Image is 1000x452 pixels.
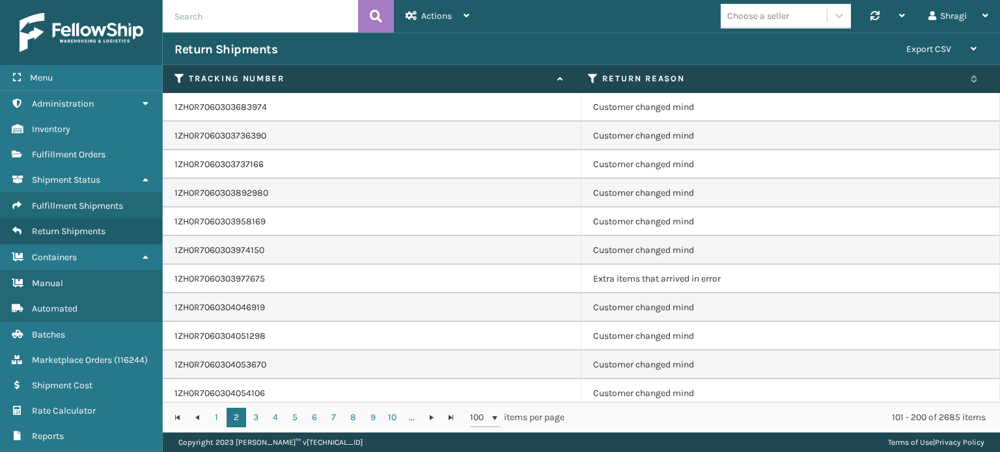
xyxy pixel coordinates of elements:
[174,130,266,141] a: 1ZH0R7060303736390
[187,408,207,427] a: Go to the previous page
[422,408,441,427] a: Go to the next page
[344,408,363,427] a: 8
[581,293,1000,322] td: Customer changed mind
[227,408,246,427] a: 2
[727,9,789,23] div: Choose a seller
[32,200,123,211] span: Fulfillment Shipments
[189,73,551,85] label: Tracking Number
[174,42,277,57] h3: Return Shipments
[581,236,1000,265] td: Customer changed mind
[421,10,452,21] span: Actions
[20,13,143,52] img: logo
[888,432,984,452] div: |
[32,431,64,442] span: Reports
[174,359,266,370] a: 1ZH0R7060304053670
[32,354,112,366] span: Marketplace Orders
[32,278,63,289] span: Manual
[446,412,456,423] span: Go to the last page
[402,408,422,427] a: ...
[888,438,933,447] a: Terms of Use
[581,351,1000,379] td: Customer changed mind
[174,245,264,256] a: 1ZH0R7060303974150
[174,330,266,341] a: 1ZH0R7060304051298
[305,408,324,427] a: 6
[32,174,100,185] span: Shipment Status
[602,73,964,85] label: Return Reason
[581,179,1000,207] td: Customer changed mind
[114,354,148,366] span: ( 116244 )
[32,124,70,135] span: Inventory
[32,329,65,340] span: Batches
[174,216,266,227] a: 1ZH0R7060303958169
[470,408,565,427] span: items per page
[174,273,265,284] a: 1ZH0R7060303977675
[441,408,461,427] a: Go to the last page
[581,322,1000,351] td: Customer changed mind
[285,408,305,427] a: 5
[207,408,227,427] a: 1
[32,149,105,160] span: Fulfillment Orders
[581,265,1000,293] td: Extra items that arrived in error
[32,405,96,416] span: Rate Calculator
[32,252,77,263] span: Containers
[168,408,187,427] a: Go to the first page
[581,122,1000,150] td: Customer changed mind
[174,302,265,313] a: 1ZH0R7060304046919
[174,101,267,113] a: 1ZH0R7060303683974
[363,408,383,427] a: 9
[383,408,402,427] a: 10
[906,44,951,55] span: Export CSV
[174,388,265,399] a: 1ZH0R7060304054106
[583,411,986,424] div: 101 - 200 of 2685 items
[581,379,1000,408] td: Customer changed mind
[581,207,1000,236] td: Customer changed mind
[426,412,437,423] span: Go to the next page
[32,226,105,237] span: Return Shipments
[470,411,490,424] span: 100
[324,408,344,427] a: 7
[581,150,1000,179] td: Customer changed mind
[178,432,363,452] p: Copyright 2023 [PERSON_NAME]™ v [TECHNICAL_ID]
[174,159,264,170] a: 1ZH0R7060303737166
[266,408,285,427] a: 4
[174,187,268,198] a: 1ZH0R7060303892980
[935,438,984,447] a: Privacy Policy
[32,380,92,391] span: Shipment Cost
[192,412,202,423] span: Go to the previous page
[581,93,1000,122] td: Customer changed mind
[173,412,183,423] span: Go to the first page
[30,72,53,83] span: Menu
[32,98,94,109] span: Administration
[32,303,77,314] span: Automated
[246,408,266,427] a: 3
